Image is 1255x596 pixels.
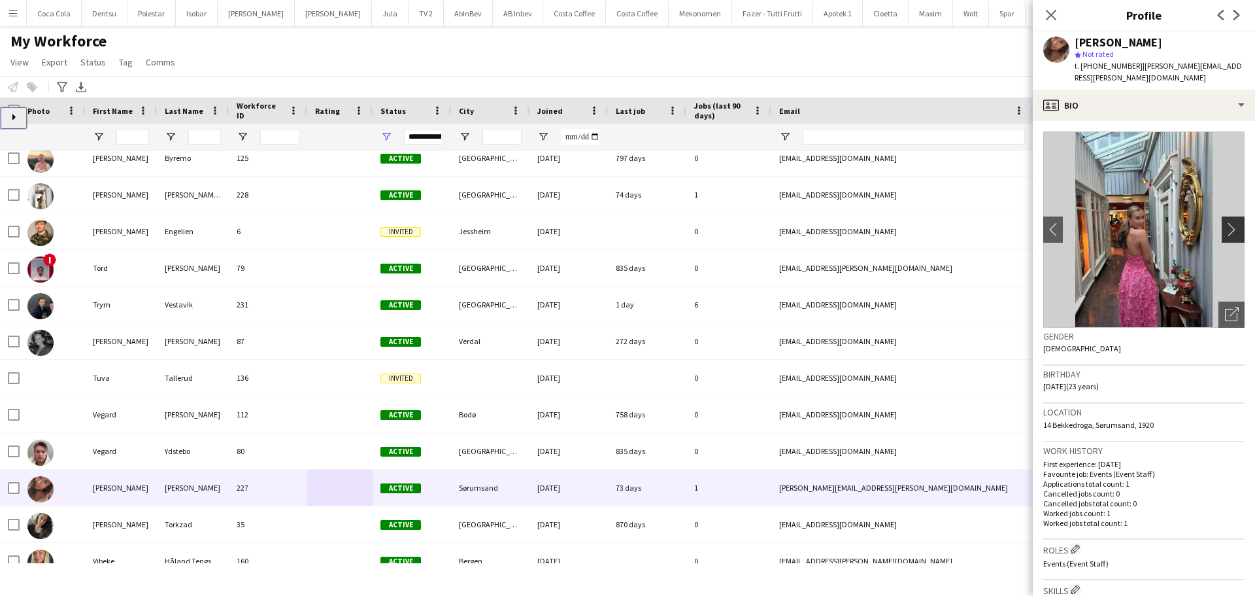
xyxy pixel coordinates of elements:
span: Active [380,337,421,347]
div: Vibeke [85,543,157,579]
div: Torkzad [157,506,229,542]
div: [EMAIL_ADDRESS][DOMAIN_NAME] [771,433,1033,469]
span: Invited [380,227,421,237]
div: [DATE] [529,177,608,213]
span: Email [779,106,800,116]
button: AB Inbev [493,1,543,26]
button: Open Filter Menu [237,131,248,143]
span: First Name [93,106,133,116]
div: [EMAIL_ADDRESS][DOMAIN_NAME] [771,506,1033,542]
div: 0 [686,506,771,542]
span: 14 Bekkedroga, Sørumsand, 1920 [1043,420,1154,430]
div: [EMAIL_ADDRESS][DOMAIN_NAME] [771,323,1033,359]
div: [GEOGRAPHIC_DATA] [451,177,529,213]
button: Mekonomen [669,1,732,26]
button: Open Filter Menu [459,131,471,143]
div: [GEOGRAPHIC_DATA] [451,250,529,286]
button: Kiwi [1026,1,1062,26]
button: Isobar [176,1,218,26]
span: Active [380,447,421,457]
div: 231 [229,287,307,323]
a: View [5,54,34,71]
p: First experience: [DATE] [1043,459,1245,469]
button: Wolt [953,1,989,26]
div: [PERSON_NAME] [85,140,157,176]
div: 6 [229,213,307,249]
div: [DATE] [529,506,608,542]
div: 160 [229,543,307,579]
a: Tag [114,54,138,71]
button: Costa Coffee [543,1,606,26]
div: 228 [229,177,307,213]
div: Open photos pop-in [1218,302,1245,328]
app-action-btn: Advanced filters [54,79,70,95]
button: Open Filter Menu [779,131,791,143]
div: [PERSON_NAME] [85,323,157,359]
span: Not rated [1082,49,1114,59]
button: Cloetta [863,1,909,26]
span: Active [380,154,421,164]
button: Jula [372,1,409,26]
div: [PERSON_NAME] [1075,37,1162,48]
div: [PERSON_NAME][EMAIL_ADDRESS][PERSON_NAME][DOMAIN_NAME] [771,470,1033,506]
div: [PERSON_NAME] [157,323,229,359]
button: [PERSON_NAME] [218,1,295,26]
div: 0 [686,140,771,176]
h3: Gender [1043,330,1245,342]
div: [EMAIL_ADDRESS][DOMAIN_NAME] [771,360,1033,396]
div: 0 [686,396,771,432]
div: Tord [85,250,157,286]
span: [DEMOGRAPHIC_DATA] [1043,343,1121,353]
button: Open Filter Menu [93,131,105,143]
span: Last job [616,106,645,116]
div: [EMAIL_ADDRESS][DOMAIN_NAME] [771,396,1033,432]
div: 136 [229,360,307,396]
span: | [PERSON_NAME][EMAIL_ADDRESS][PERSON_NAME][DOMAIN_NAME] [1075,61,1242,82]
span: t. [PHONE_NUMBER] [1075,61,1143,71]
div: [PERSON_NAME] [85,506,157,542]
img: Veronica Engh [27,476,54,502]
div: 6 [686,287,771,323]
input: Joined Filter Input [561,129,600,145]
span: Active [380,264,421,273]
div: 125 [229,140,307,176]
div: [GEOGRAPHIC_DATA] [451,506,529,542]
div: [DATE] [529,250,608,286]
span: Comms [146,56,175,68]
a: Status [75,54,111,71]
span: Active [380,410,421,420]
button: TV 2 [409,1,444,26]
img: Tuva Karoline Storhaug [27,330,54,356]
div: 73 days [608,470,686,506]
img: Viana Torkzad [27,513,54,539]
span: Last Name [165,106,203,116]
div: 227 [229,470,307,506]
div: 797 days [608,140,686,176]
div: 1 [686,470,771,506]
div: [DATE] [529,433,608,469]
div: Bodø [451,396,529,432]
img: Tor Joakim Engelien [27,220,54,246]
input: Last Name Filter Input [188,129,221,145]
div: [DATE] [529,396,608,432]
button: AbInBev [444,1,493,26]
div: [PERSON_NAME] [PERSON_NAME] [157,177,229,213]
span: Status [80,56,106,68]
img: Crew avatar or photo [1043,131,1245,328]
div: 0 [686,250,771,286]
div: 79 [229,250,307,286]
div: 1 day [608,287,686,323]
app-action-btn: Export XLSX [73,79,89,95]
div: 758 days [608,396,686,432]
div: [PERSON_NAME] [85,470,157,506]
button: Open Filter Menu [380,131,392,143]
div: [GEOGRAPHIC_DATA] [451,287,529,323]
div: Tuva [85,360,157,396]
div: [DATE] [529,323,608,359]
div: Håland Tengs [157,543,229,579]
img: Vegard Pedersen [27,403,54,429]
div: 870 days [608,506,686,542]
p: Cancelled jobs total count: 0 [1043,499,1245,508]
button: Dentsu [82,1,127,26]
a: Export [37,54,73,71]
